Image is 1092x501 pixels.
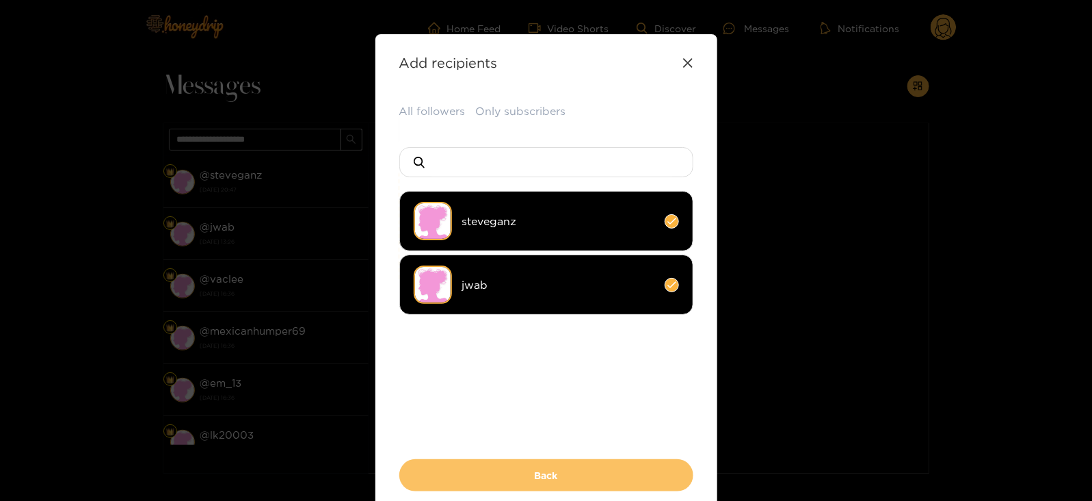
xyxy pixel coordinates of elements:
img: no-avatar.png [414,202,452,240]
button: Back [399,459,693,491]
strong: Add recipients [399,55,498,70]
span: steveganz [462,214,654,229]
button: Only subscribers [476,103,566,119]
button: All followers [399,103,466,119]
span: jwab [462,277,654,293]
img: no-avatar.png [414,266,452,304]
